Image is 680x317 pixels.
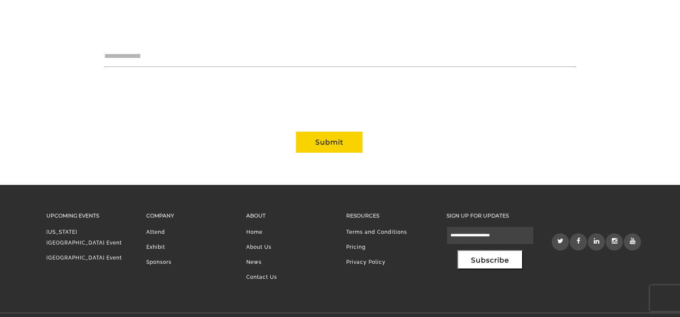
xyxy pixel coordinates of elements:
a: Sponsors [146,259,172,265]
button: Subscribe [457,250,523,269]
a: Contact Us [246,274,277,280]
a: Pricing [346,244,366,250]
a: [GEOGRAPHIC_DATA] Event [46,255,122,261]
div: Leave a message [45,48,144,59]
div: Minimize live chat window [141,4,161,25]
a: News [246,259,262,265]
a: About Us [246,244,272,250]
button: Submit [296,132,363,153]
h3: Sign up for updates [447,211,534,220]
em: Submit [126,249,156,261]
textarea: Type your message and click 'Submit' [11,130,157,242]
a: [US_STATE][GEOGRAPHIC_DATA] Event [46,229,122,246]
a: Terms and Conditions [346,229,407,235]
h3: Company [146,211,233,220]
a: Attend [146,229,165,235]
input: Enter your last name [11,79,157,98]
h3: Upcoming Events [46,211,133,220]
a: Exhibit [146,244,165,250]
input: Enter your email address [11,105,157,124]
a: Home [246,229,263,235]
h3: About [246,211,333,220]
h3: Resources [346,211,433,220]
a: Privacy Policy [346,259,386,265]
